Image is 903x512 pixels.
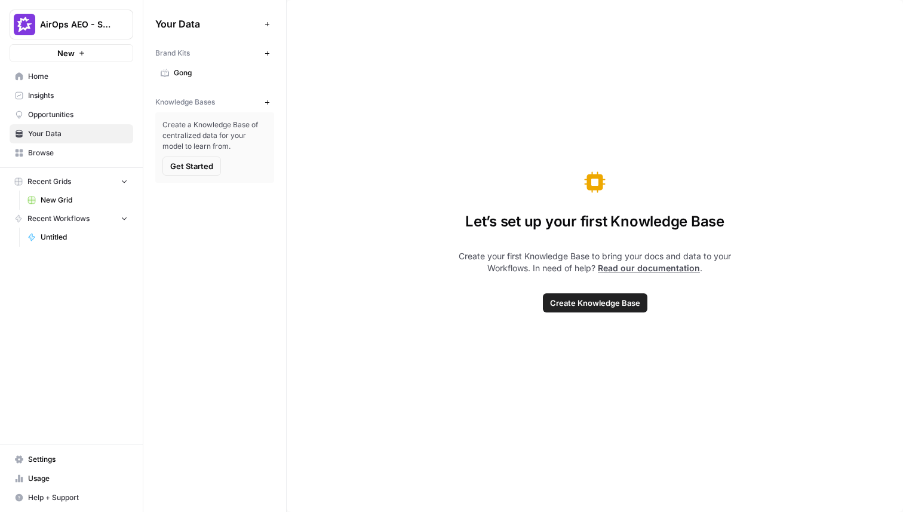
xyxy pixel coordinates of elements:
[40,19,112,30] span: AirOps AEO - Single Brand (Gong)
[10,10,133,39] button: Workspace: AirOps AEO - Single Brand (Gong)
[28,71,128,82] span: Home
[22,191,133,210] a: New Grid
[41,195,128,206] span: New Grid
[41,232,128,243] span: Untitled
[28,128,128,139] span: Your Data
[28,492,128,503] span: Help + Support
[598,263,700,273] a: Read our documentation
[155,48,190,59] span: Brand Kits
[27,176,71,187] span: Recent Grids
[10,210,133,228] button: Recent Workflows
[22,228,133,247] a: Untitled
[14,14,35,35] img: AirOps AEO - Single Brand (Gong) Logo
[28,454,128,465] span: Settings
[28,148,128,158] span: Browse
[10,105,133,124] a: Opportunities
[155,63,274,82] a: Gong
[10,173,133,191] button: Recent Grids
[174,68,269,78] span: Gong
[10,143,133,163] a: Browse
[155,17,260,31] span: Your Data
[10,469,133,488] a: Usage
[10,124,133,143] a: Your Data
[57,47,75,59] span: New
[10,450,133,469] a: Settings
[28,109,128,120] span: Opportunities
[28,473,128,484] span: Usage
[162,119,267,152] span: Create a Knowledge Base of centralized data for your model to learn from.
[10,86,133,105] a: Insights
[465,212,724,231] span: Let’s set up your first Knowledge Base
[543,293,647,312] button: Create Knowledge Base
[442,250,748,274] span: Create your first Knowledge Base to bring your docs and data to your Workflows. In need of help? .
[28,90,128,101] span: Insights
[170,160,213,172] span: Get Started
[10,44,133,62] button: New
[10,67,133,86] a: Home
[10,488,133,507] button: Help + Support
[162,157,221,176] button: Get Started
[550,297,640,309] span: Create Knowledge Base
[155,97,215,108] span: Knowledge Bases
[27,213,90,224] span: Recent Workflows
